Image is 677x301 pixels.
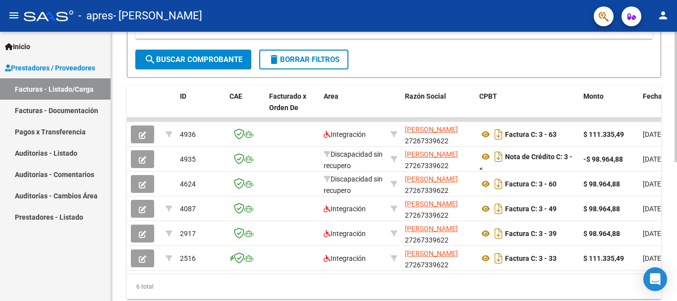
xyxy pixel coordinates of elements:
mat-icon: search [144,54,156,65]
span: [PERSON_NAME] [405,200,458,208]
div: 27267339622 [405,223,471,244]
span: Integración [324,130,366,138]
strong: Factura C: 3 - 49 [505,205,557,213]
span: [PERSON_NAME] [405,150,458,158]
strong: Factura C: 3 - 39 [505,230,557,238]
strong: Factura C: 3 - 63 [505,130,557,138]
span: CPBT [479,92,497,100]
span: Integración [324,230,366,238]
i: Descargar documento [492,201,505,217]
span: 4087 [180,205,196,213]
span: Inicio [5,41,30,52]
datatable-header-cell: CPBT [475,86,579,129]
button: Borrar Filtros [259,50,348,69]
span: [DATE] [643,254,663,262]
span: 2917 [180,230,196,238]
span: [DATE] [643,205,663,213]
span: [PERSON_NAME] [405,175,458,183]
div: 27267339622 [405,174,471,194]
datatable-header-cell: ID [176,86,226,129]
span: Discapacidad sin recupero [324,175,383,194]
datatable-header-cell: CAE [226,86,265,129]
div: 6 total [127,274,661,299]
strong: $ 111.335,49 [583,254,624,262]
span: CAE [229,92,242,100]
span: [DATE] [643,230,663,238]
mat-icon: person [657,9,669,21]
span: 4936 [180,130,196,138]
span: ID [180,92,186,100]
strong: $ 98.964,88 [583,180,620,188]
span: [PERSON_NAME] [405,249,458,257]
span: Integración [324,254,366,262]
strong: -$ 98.964,88 [583,155,623,163]
i: Descargar documento [492,126,505,142]
span: 4935 [180,155,196,163]
div: 27267339622 [405,149,471,170]
span: Monto [583,92,604,100]
span: - [PERSON_NAME] [113,5,202,27]
mat-icon: delete [268,54,280,65]
span: 4624 [180,180,196,188]
div: 27267339622 [405,124,471,145]
strong: Nota de Crédito C: 3 - 6 [479,153,572,174]
mat-icon: menu [8,9,20,21]
span: Buscar Comprobante [144,55,242,64]
span: [DATE] [643,155,663,163]
div: Open Intercom Messenger [643,267,667,291]
span: [DATE] [643,180,663,188]
div: 27267339622 [405,248,471,269]
strong: $ 98.964,88 [583,230,620,238]
span: Facturado x Orden De [269,92,306,112]
span: Discapacidad sin recupero [324,150,383,170]
span: [DATE] [643,130,663,138]
i: Descargar documento [492,176,505,192]
datatable-header-cell: Razón Social [401,86,475,129]
div: 27267339622 [405,198,471,219]
span: Prestadores / Proveedores [5,62,95,73]
span: Area [324,92,338,100]
strong: Factura C: 3 - 60 [505,180,557,188]
strong: Factura C: 3 - 33 [505,254,557,262]
span: Integración [324,205,366,213]
span: Borrar Filtros [268,55,339,64]
strong: $ 98.964,88 [583,205,620,213]
datatable-header-cell: Facturado x Orden De [265,86,320,129]
span: [PERSON_NAME] [405,125,458,133]
i: Descargar documento [492,226,505,241]
i: Descargar documento [492,149,505,165]
span: [PERSON_NAME] [405,225,458,233]
datatable-header-cell: Area [320,86,387,129]
span: Razón Social [405,92,446,100]
button: Buscar Comprobante [135,50,251,69]
span: 2516 [180,254,196,262]
strong: $ 111.335,49 [583,130,624,138]
i: Descargar documento [492,250,505,266]
span: - apres [78,5,113,27]
datatable-header-cell: Monto [579,86,639,129]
